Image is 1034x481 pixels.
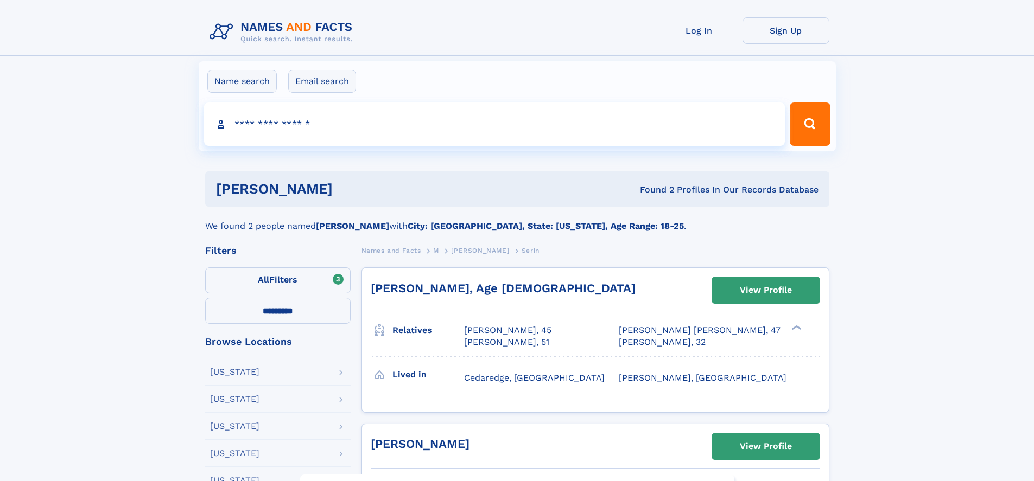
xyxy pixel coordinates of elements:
[361,243,421,257] a: Names and Facts
[205,246,351,255] div: Filters
[433,243,439,257] a: M
[451,243,509,257] a: [PERSON_NAME]
[392,321,464,339] h3: Relatives
[486,184,819,196] div: Found 2 Profiles In Our Records Database
[743,17,829,44] a: Sign Up
[712,433,820,459] a: View Profile
[451,247,509,254] span: [PERSON_NAME]
[433,247,439,254] span: M
[205,17,361,47] img: Logo Names and Facts
[207,70,277,93] label: Name search
[210,395,259,403] div: [US_STATE]
[619,324,781,336] a: [PERSON_NAME] [PERSON_NAME], 47
[371,437,470,451] a: [PERSON_NAME]
[790,102,830,146] button: Search Button
[464,373,605,383] span: Cedaredge, [GEOGRAPHIC_DATA]
[522,247,540,254] span: Serin
[316,221,389,231] b: [PERSON_NAME]
[464,324,551,336] a: [PERSON_NAME], 45
[789,324,802,331] div: ❯
[258,274,269,285] span: All
[210,449,259,458] div: [US_STATE]
[288,70,356,93] label: Email search
[712,277,820,303] a: View Profile
[204,102,785,146] input: search input
[740,434,792,459] div: View Profile
[205,207,829,233] div: We found 2 people named with .
[392,365,464,384] h3: Lived in
[210,368,259,376] div: [US_STATE]
[408,221,684,231] b: City: [GEOGRAPHIC_DATA], State: [US_STATE], Age Range: 18-25
[216,182,486,196] h1: [PERSON_NAME]
[740,278,792,303] div: View Profile
[371,281,636,295] a: [PERSON_NAME], Age [DEMOGRAPHIC_DATA]
[619,373,786,383] span: [PERSON_NAME], [GEOGRAPHIC_DATA]
[205,337,351,347] div: Browse Locations
[464,336,549,348] a: [PERSON_NAME], 51
[210,422,259,431] div: [US_STATE]
[656,17,743,44] a: Log In
[619,336,706,348] a: [PERSON_NAME], 32
[205,267,351,293] label: Filters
